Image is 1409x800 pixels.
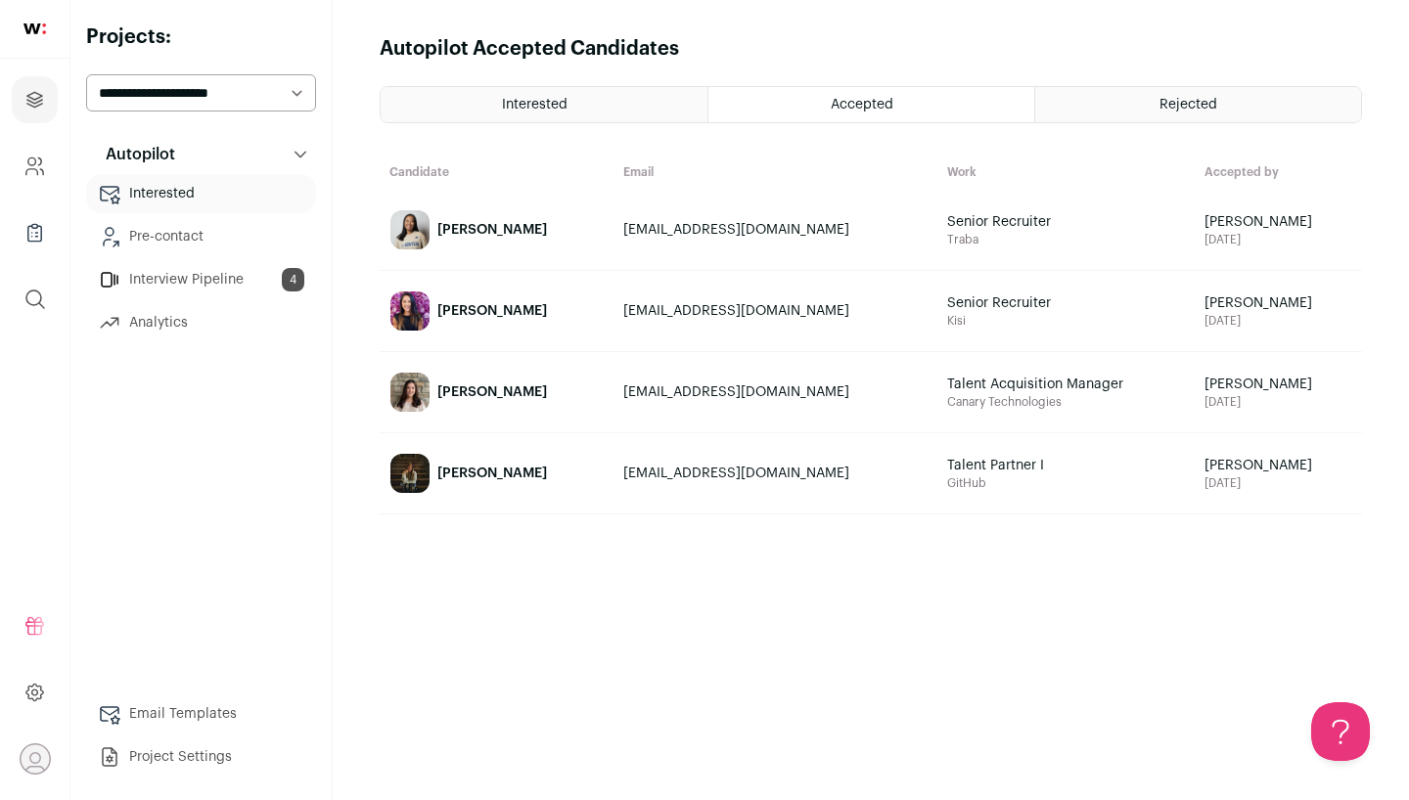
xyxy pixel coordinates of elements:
a: Email Templates [86,694,316,733]
a: Analytics [86,303,316,342]
a: Company and ATS Settings [12,143,58,190]
span: [PERSON_NAME] [1204,456,1352,475]
iframe: Help Scout Beacon - Open [1311,702,1370,761]
span: Accepted [831,98,893,111]
span: [DATE] [1204,475,1352,491]
div: [PERSON_NAME] [437,464,547,483]
span: Kisi [947,313,1185,329]
span: [PERSON_NAME] [1204,293,1352,313]
div: [PERSON_NAME] [437,220,547,240]
img: bba1f916b6020ba4b5c07a6c14bd2b775f79b9a7ade9af0d1a4e4d44509532d5 [390,454,430,493]
span: Canary Technologies [947,394,1185,410]
a: Interested [86,174,316,213]
th: Work [937,155,1195,190]
button: Open dropdown [20,743,51,775]
div: [PERSON_NAME] [437,301,547,321]
img: a856a2330e94c3d34be819a4a6fe377236bdb617ba9a4547eb33002ea7574c63.jpg [390,373,430,412]
a: Project Settings [86,737,316,777]
a: Rejected [1035,87,1361,122]
a: Projects [12,76,58,123]
a: Interview Pipeline4 [86,260,316,299]
p: Autopilot [94,143,175,166]
div: [EMAIL_ADDRESS][DOMAIN_NAME] [623,301,927,321]
div: [PERSON_NAME] [437,382,547,402]
th: Candidate [380,155,614,190]
span: Traba [947,232,1185,247]
span: GitHub [947,475,1185,491]
a: [PERSON_NAME] [381,272,613,350]
span: Talent Partner I [947,456,1182,475]
span: Rejected [1159,98,1217,111]
a: Interested [381,87,707,122]
span: [DATE] [1204,394,1352,410]
span: 4 [282,268,304,291]
span: Senior Recruiter [947,212,1182,232]
a: Pre-contact [86,217,316,256]
a: Company Lists [12,209,58,256]
div: [EMAIL_ADDRESS][DOMAIN_NAME] [623,464,927,483]
th: Email [614,155,936,190]
h2: Projects: [86,23,316,51]
img: 0922d3a38383758094e512e371e97750b6fa5ae362b841bada54bfb4f0264366.jpg [390,210,430,249]
span: [DATE] [1204,313,1352,329]
a: [PERSON_NAME] [381,191,613,269]
span: Talent Acquisition Manager [947,375,1182,394]
span: Senior Recruiter [947,293,1182,313]
img: wellfound-shorthand-0d5821cbd27db2630d0214b213865d53afaa358527fdda9d0ea32b1df1b89c2c.svg [23,23,46,34]
h1: Autopilot Accepted Candidates [380,35,679,63]
span: [PERSON_NAME] [1204,212,1352,232]
th: Accepted by [1195,155,1362,190]
span: [DATE] [1204,232,1352,247]
a: [PERSON_NAME] [381,434,613,512]
a: [PERSON_NAME] [381,353,613,431]
div: [EMAIL_ADDRESS][DOMAIN_NAME] [623,382,927,402]
button: Autopilot [86,135,316,174]
span: Interested [502,98,568,111]
img: ac652abfb1002430b75f24f2cddc37e345ceb83a9137674c582facd76bbb29ef.jpg [390,291,430,331]
div: [EMAIL_ADDRESS][DOMAIN_NAME] [623,220,927,240]
span: [PERSON_NAME] [1204,375,1352,394]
